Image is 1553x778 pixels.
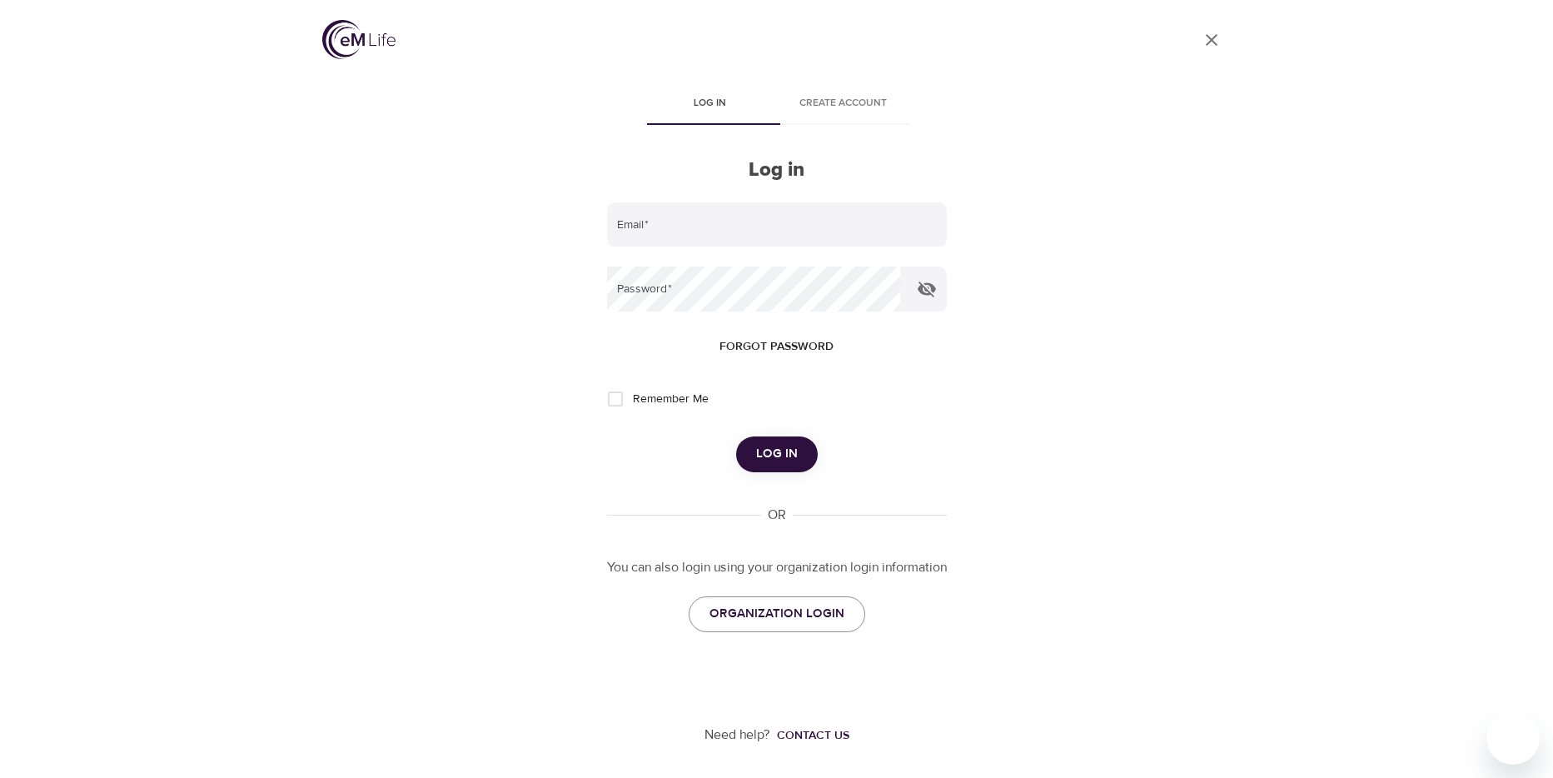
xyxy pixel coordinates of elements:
[1192,20,1232,60] a: close
[709,603,844,625] span: ORGANIZATION LOGIN
[704,726,770,745] p: Need help?
[713,332,840,362] button: Forgot password
[607,158,947,182] h2: Log in
[777,727,849,744] div: Contact us
[607,558,947,577] p: You can also login using your organization login information
[756,443,798,465] span: Log in
[770,727,849,744] a: Contact us
[719,337,834,357] span: Forgot password
[689,596,865,631] a: ORGANIZATION LOGIN
[633,391,709,408] span: Remember Me
[322,20,396,59] img: logo
[761,506,793,525] div: OR
[607,85,947,125] div: disabled tabs example
[787,95,900,112] span: Create account
[654,95,767,112] span: Log in
[736,436,818,471] button: Log in
[1486,711,1540,765] iframe: Button to launch messaging window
